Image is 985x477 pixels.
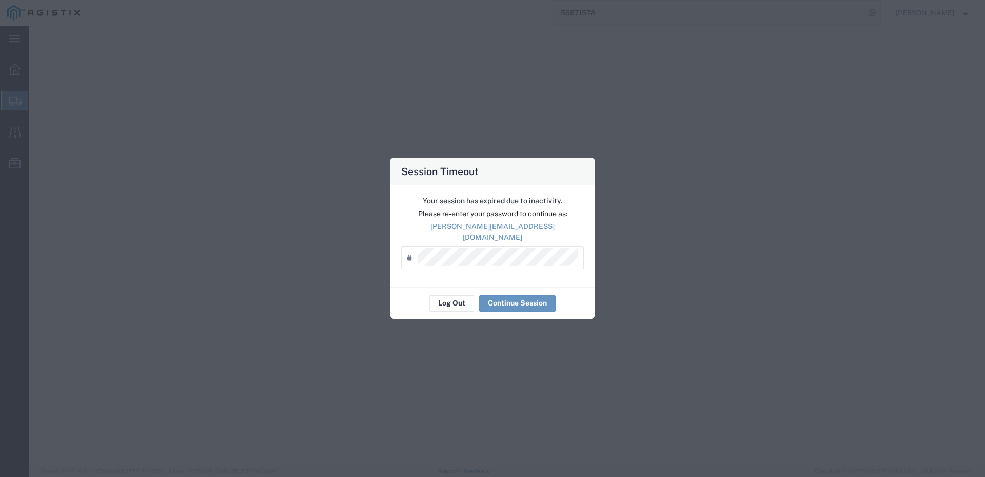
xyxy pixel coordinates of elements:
[401,221,584,243] p: [PERSON_NAME][EMAIL_ADDRESS][DOMAIN_NAME]
[401,164,479,179] h4: Session Timeout
[401,208,584,219] p: Please re-enter your password to continue as:
[401,196,584,206] p: Your session has expired due to inactivity.
[429,295,474,312] button: Log Out
[479,295,556,312] button: Continue Session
